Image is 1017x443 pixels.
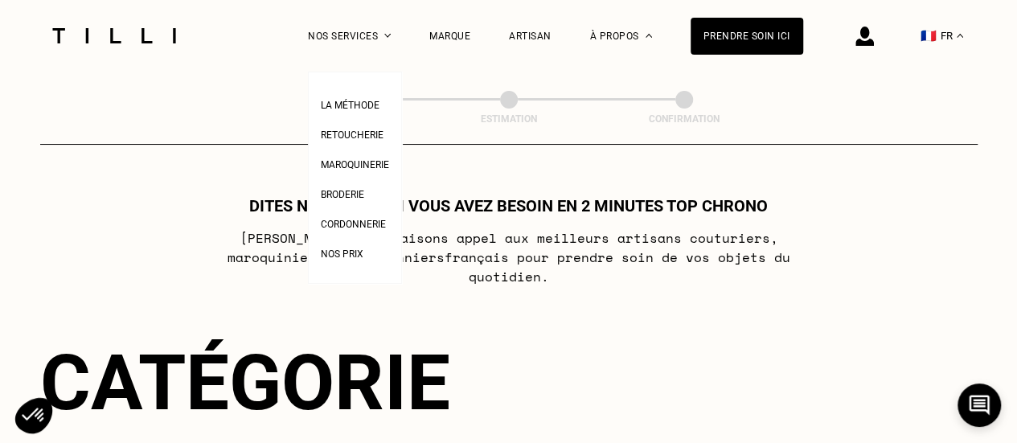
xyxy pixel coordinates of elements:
a: Marque [429,31,470,42]
img: menu déroulant [957,34,963,38]
span: La Méthode [321,100,379,111]
a: Nos prix [321,244,363,260]
span: Retoucherie [321,129,383,141]
div: Estimation [429,113,589,125]
span: Cordonnerie [321,219,386,230]
h1: Dites nous de quoi vous avez besoin en 2 minutes top chrono [249,196,768,215]
img: icône connexion [855,27,874,46]
span: Nos prix [321,248,363,260]
div: Besoin [252,113,413,125]
a: Broderie [321,184,364,201]
span: Broderie [321,189,364,200]
span: Maroquinerie [321,159,389,170]
a: Cordonnerie [321,214,386,231]
div: Catégorie [40,338,978,428]
div: Confirmation [604,113,765,125]
a: Artisan [509,31,552,42]
a: La Méthode [321,95,379,112]
a: Maroquinerie [321,154,389,171]
span: 🇫🇷 [921,28,937,43]
img: Menu déroulant à propos [646,34,652,38]
a: Retoucherie [321,125,383,142]
p: [PERSON_NAME] nous faisons appel aux meilleurs artisans couturiers , maroquiniers et cordonniers ... [190,228,827,286]
a: Prendre soin ici [691,18,803,55]
img: Logo du service de couturière Tilli [47,28,182,43]
img: Menu déroulant [384,34,391,38]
